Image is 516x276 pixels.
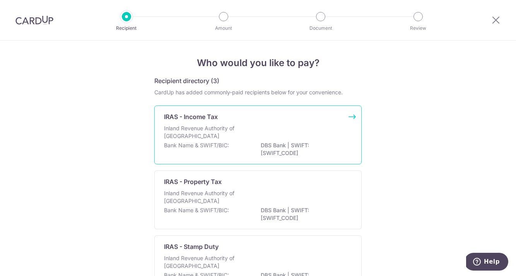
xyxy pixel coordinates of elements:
p: DBS Bank | SWIFT: [SWIFT_CODE] [261,141,347,157]
h4: Who would you like to pay? [154,56,362,70]
p: IRAS - Income Tax [164,112,218,121]
p: Recipient [98,24,155,32]
p: IRAS - Stamp Duty [164,242,219,251]
p: Document [292,24,349,32]
p: DBS Bank | SWIFT: [SWIFT_CODE] [261,206,347,222]
p: Amount [195,24,252,32]
iframe: Opens a widget where you can find more information [466,253,508,272]
p: Inland Revenue Authority of [GEOGRAPHIC_DATA] [164,124,246,140]
p: Review [390,24,447,32]
img: CardUp [15,15,53,25]
p: IRAS - Property Tax [164,177,222,186]
div: CardUp has added commonly-paid recipients below for your convenience. [154,89,362,96]
h5: Recipient directory (3) [154,76,219,85]
p: Inland Revenue Authority of [GEOGRAPHIC_DATA] [164,254,246,270]
p: Bank Name & SWIFT/BIC: [164,206,229,214]
p: Inland Revenue Authority of [GEOGRAPHIC_DATA] [164,189,246,205]
p: Bank Name & SWIFT/BIC: [164,141,229,149]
